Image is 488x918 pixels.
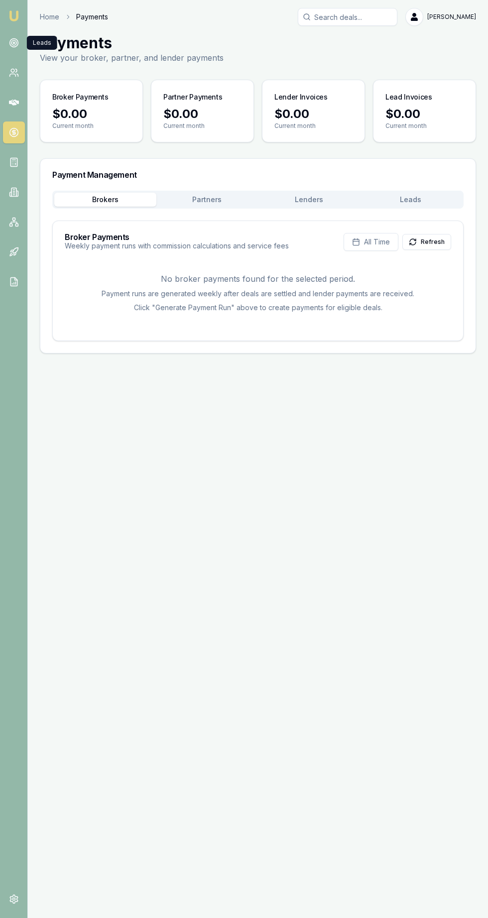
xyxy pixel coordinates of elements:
[385,92,432,102] h3: Lead Invoices
[52,171,464,179] h3: Payment Management
[344,233,398,251] button: All Time
[65,303,451,313] p: Click "Generate Payment Run" above to create payments for eligible deals.
[163,122,242,130] p: Current month
[40,12,108,22] nav: breadcrumb
[65,273,451,285] p: No broker payments found for the selected period.
[298,8,397,26] input: Search deals
[40,52,224,64] p: View your broker, partner, and lender payments
[258,193,360,207] button: Lenders
[76,12,108,22] span: Payments
[27,36,57,50] div: Leads
[274,122,353,130] p: Current month
[402,234,451,250] button: Refresh
[156,193,258,207] button: Partners
[65,289,451,299] p: Payment runs are generated weekly after deals are settled and lender payments are received.
[65,233,289,241] h3: Broker Payments
[163,106,242,122] div: $0.00
[52,106,130,122] div: $0.00
[54,193,156,207] button: Brokers
[40,34,224,52] h1: Payments
[385,106,464,122] div: $0.00
[40,12,59,22] a: Home
[52,92,109,102] h3: Broker Payments
[364,237,390,247] span: All Time
[360,193,462,207] button: Leads
[274,106,353,122] div: $0.00
[274,92,328,102] h3: Lender Invoices
[52,122,130,130] p: Current month
[8,10,20,22] img: emu-icon-u.png
[385,122,464,130] p: Current month
[427,13,476,21] span: [PERSON_NAME]
[65,241,289,251] p: Weekly payment runs with commission calculations and service fees
[163,92,222,102] h3: Partner Payments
